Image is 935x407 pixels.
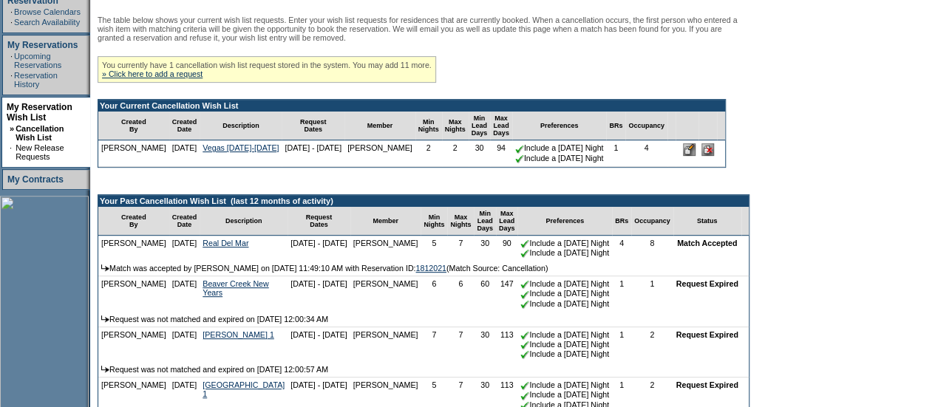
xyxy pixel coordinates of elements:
[169,207,200,236] td: Created Date
[101,264,109,271] img: arrow.gif
[631,327,673,363] td: 2
[7,102,72,123] a: My Reservation Wish List
[350,276,421,312] td: [PERSON_NAME]
[98,207,169,236] td: Created By
[14,18,80,27] a: Search Availability
[169,140,200,166] td: [DATE]
[447,236,474,261] td: 7
[415,264,446,273] a: 1812021
[98,261,749,276] td: Match was accepted by [PERSON_NAME] on [DATE] 11:49:10 AM with Reservation ID: (Match Source: Can...
[520,289,609,298] nobr: Include a [DATE] Night
[290,279,347,288] nobr: [DATE] - [DATE]
[517,207,612,236] td: Preferences
[612,327,631,363] td: 1
[520,340,609,349] nobr: Include a [DATE] Night
[520,239,609,247] nobr: Include a [DATE] Night
[7,40,78,50] a: My Reservations
[98,195,749,207] td: Your Past Cancellation Wish List (last 12 months of activity)
[200,112,282,140] td: Description
[169,276,200,312] td: [DATE]
[520,239,529,248] img: chkSmaller.gif
[7,174,64,185] a: My Contracts
[631,236,673,261] td: 8
[520,331,529,340] img: chkSmaller.gif
[415,140,442,166] td: 2
[200,207,288,236] td: Description
[350,236,421,261] td: [PERSON_NAME]
[490,112,512,140] td: Max Lead Days
[673,207,741,236] td: Status
[612,236,631,261] td: 4
[10,143,14,161] td: ·
[520,350,529,359] img: chkSmaller.gif
[290,380,347,389] nobr: [DATE] - [DATE]
[98,236,169,261] td: [PERSON_NAME]
[447,276,474,312] td: 6
[203,143,279,152] a: Vegas [DATE]-[DATE]
[421,276,447,312] td: 6
[10,71,13,89] td: ·
[520,391,529,400] img: chkSmaller.gif
[288,207,350,236] td: Request Dates
[14,71,58,89] a: Reservation History
[344,140,415,166] td: [PERSON_NAME]
[98,100,725,112] td: Your Current Cancellation Wish List
[612,207,631,236] td: BRs
[515,154,524,163] img: chkSmaller.gif
[290,330,347,339] nobr: [DATE] - [DATE]
[676,279,738,288] nobr: Request Expired
[496,276,518,312] td: 147
[474,327,496,363] td: 30
[98,362,749,377] td: Request was not matched and expired on [DATE] 12:00:57 AM
[442,140,469,166] td: 2
[474,236,496,261] td: 30
[520,300,529,309] img: chkSmaller.gif
[98,276,169,312] td: [PERSON_NAME]
[285,143,341,152] nobr: [DATE] - [DATE]
[515,145,524,154] img: chkSmaller.gif
[98,112,169,140] td: Created By
[169,236,200,261] td: [DATE]
[421,236,447,261] td: 5
[98,140,169,166] td: [PERSON_NAME]
[520,330,609,339] nobr: Include a [DATE] Night
[290,239,347,247] nobr: [DATE] - [DATE]
[520,299,609,308] nobr: Include a [DATE] Night
[415,112,442,140] td: Min Nights
[520,279,609,288] nobr: Include a [DATE] Night
[631,276,673,312] td: 1
[282,112,344,140] td: Request Dates
[676,330,738,339] nobr: Request Expired
[520,280,529,289] img: chkSmaller.gif
[203,330,274,339] a: [PERSON_NAME] 1
[496,327,518,363] td: 113
[98,327,169,363] td: [PERSON_NAME]
[101,366,109,372] img: arrow.gif
[14,52,61,69] a: Upcoming Reservations
[520,249,529,258] img: chkSmaller.gif
[469,140,491,166] td: 30
[16,143,64,161] a: New Release Requests
[520,380,609,389] nobr: Include a [DATE] Night
[169,112,200,140] td: Created Date
[676,380,738,389] nobr: Request Expired
[421,207,447,236] td: Min Nights
[631,207,673,236] td: Occupancy
[520,349,609,358] nobr: Include a [DATE] Night
[350,207,421,236] td: Member
[14,7,81,16] a: Browse Calendars
[203,380,285,398] a: [GEOGRAPHIC_DATA] 1
[612,276,631,312] td: 1
[683,143,696,156] input: Edit this Request
[625,112,667,140] td: Occupancy
[98,312,749,327] td: Request was not matched and expired on [DATE] 12:00:34 AM
[474,207,496,236] td: Min Lead Days
[625,140,667,166] td: 4
[496,207,518,236] td: Max Lead Days
[421,327,447,363] td: 7
[98,56,436,83] div: You currently have 1 cancellation wish list request stored in the system. You may add 11 more.
[10,124,14,133] b: »
[447,207,474,236] td: Max Nights
[520,290,529,299] img: chkSmaller.gif
[606,140,625,166] td: 1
